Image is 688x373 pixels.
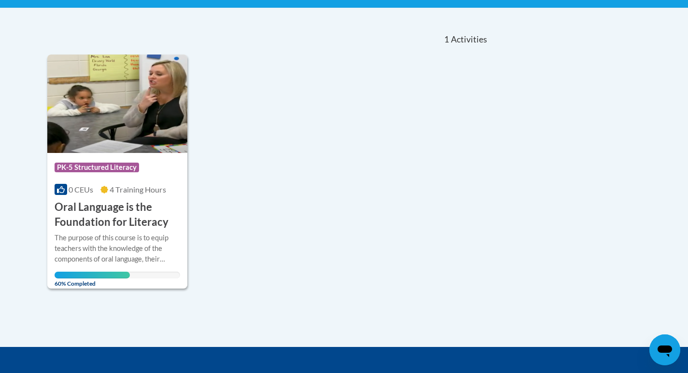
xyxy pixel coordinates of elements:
span: PK-5 Structured Literacy [55,163,139,172]
h3: Oral Language is the Foundation for Literacy [55,200,181,230]
span: 4 Training Hours [110,185,166,194]
img: Course Logo [47,55,188,153]
span: 0 CEUs [69,185,93,194]
span: Activities [451,34,487,45]
iframe: Button to launch messaging window [649,334,680,365]
div: The purpose of this course is to equip teachers with the knowledge of the components of oral lang... [55,233,181,264]
span: 1 [444,34,449,45]
a: Course LogoPK-5 Structured Literacy0 CEUs4 Training Hours Oral Language is the Foundation for Lit... [47,55,188,288]
span: 60% Completed [55,272,130,287]
div: Your progress [55,272,130,278]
